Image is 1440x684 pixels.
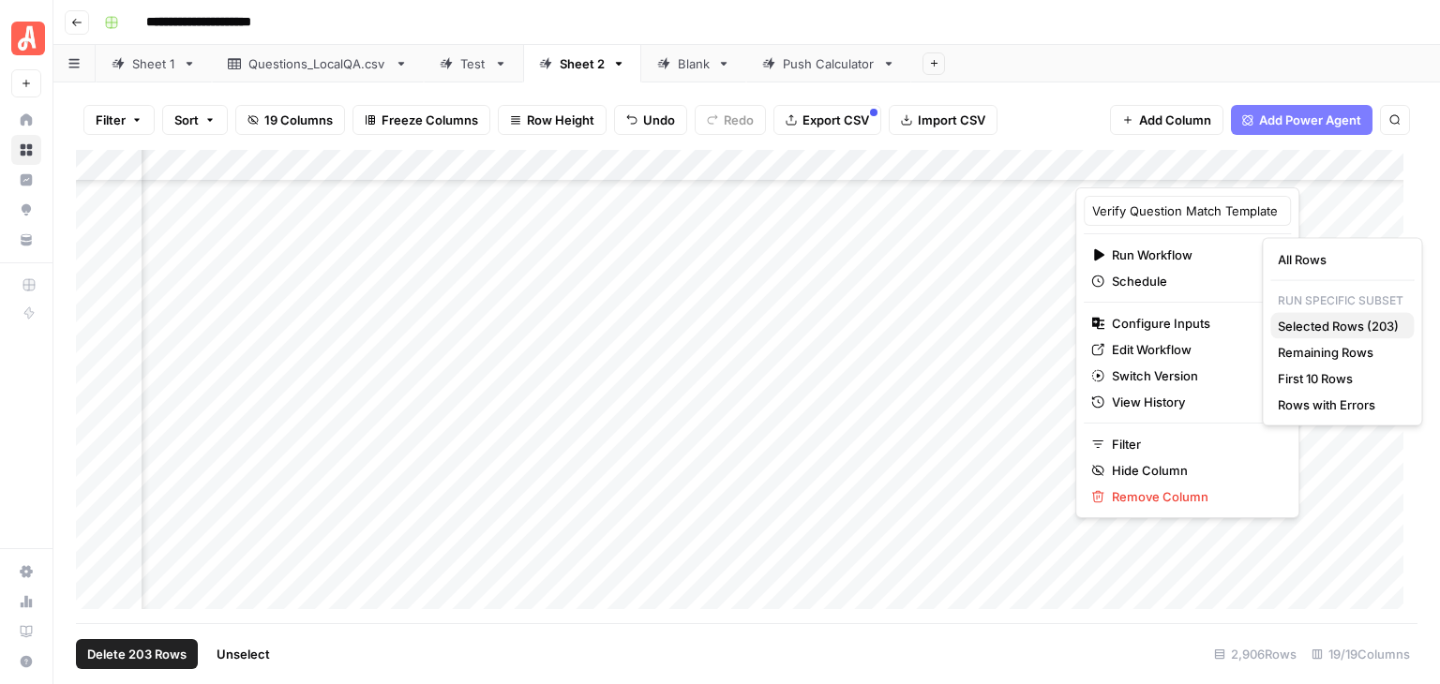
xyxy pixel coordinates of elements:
[1278,317,1399,335] span: Selected Rows (203)
[1278,250,1399,269] span: All Rows
[1278,343,1399,362] span: Remaining Rows
[1270,289,1414,313] p: Run Specific Subset
[1278,395,1399,414] span: Rows with Errors
[1278,369,1399,388] span: First 10 Rows
[1112,245,1257,264] span: Run Workflow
